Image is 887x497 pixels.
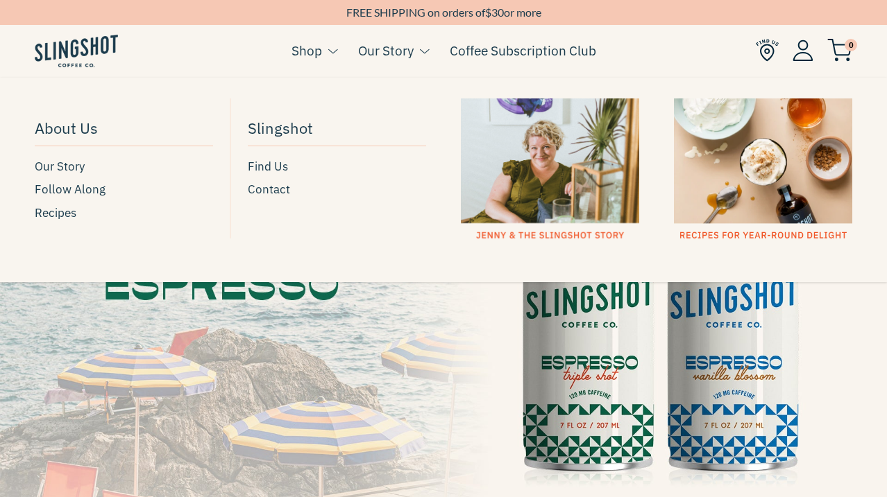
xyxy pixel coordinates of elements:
[845,39,857,51] span: 0
[35,157,213,176] a: Our Story
[35,204,213,223] a: Recipes
[248,157,426,176] a: Find Us
[35,112,213,146] a: About Us
[248,180,426,199] a: Contact
[35,157,85,176] span: Our Story
[35,180,213,199] a: Follow Along
[756,39,779,62] img: Find Us
[827,42,852,59] a: 0
[248,157,288,176] span: Find Us
[793,40,813,61] img: Account
[292,40,322,61] a: Shop
[485,6,491,19] span: $
[35,116,98,140] span: About Us
[248,112,426,146] a: Slingshot
[35,204,76,223] span: Recipes
[827,39,852,62] img: cart
[35,180,105,199] span: Follow Along
[248,180,290,199] span: Contact
[248,116,313,140] span: Slingshot
[450,40,596,61] a: Coffee Subscription Club
[358,40,414,61] a: Our Story
[491,6,504,19] span: 30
